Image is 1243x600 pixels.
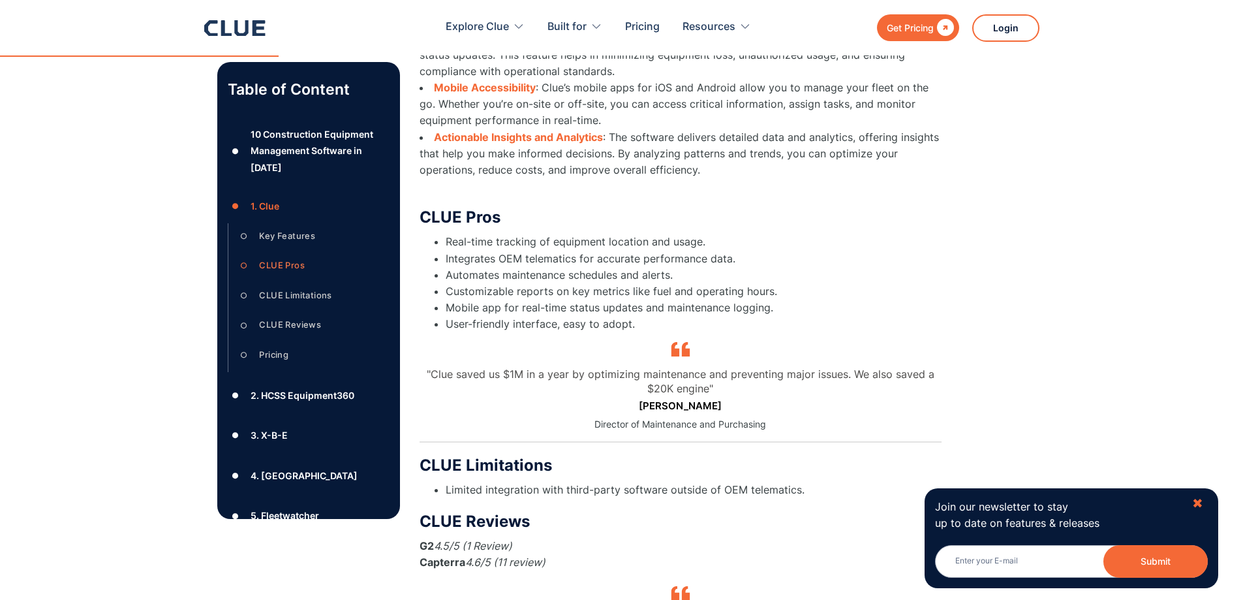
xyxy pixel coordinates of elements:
div: CLUE Pros [259,257,305,274]
a: Get Pricing [877,14,959,41]
p: Join our newsletter to stay up to date on features & releases [935,499,1180,531]
strong: CLUE Pros [420,208,500,227]
div: Resources [683,7,735,48]
div: 2. HCSS Equipment360 [251,387,354,403]
a: ○CLUE Pros [236,256,380,276]
li: Integrates OEM telematics for accurate performance data. [446,251,942,267]
a: ○CLUE Reviews [236,315,380,335]
a: Mobile Accessibility [434,81,536,94]
a: Actionable Insights and Analytics [434,131,603,144]
h3: CLUE Reviews [420,512,942,531]
p: Table of Content [228,79,390,100]
div: Built for [547,7,602,48]
div: ○ [236,286,252,306]
div: 4. [GEOGRAPHIC_DATA] [251,467,358,484]
div: Built for [547,7,587,48]
a: Pricing [625,7,660,48]
li: Real-time tracking of equipment location and usage. [446,234,942,250]
li: Limited integration with third-party software outside of OEM telematics. [446,482,942,498]
div: ● [228,466,243,486]
div: ✖ [1192,496,1203,512]
div: ● [228,506,243,526]
div: Resources [683,7,751,48]
div: Get Pricing [887,20,934,36]
a: ●10 Construction Equipment Management Software in [DATE] [228,126,390,176]
a: ●2. HCSS Equipment360 [228,385,390,405]
div: 1. Clue [251,198,279,214]
div:  [934,20,954,36]
div: CLUE Limitations [259,287,331,304]
div: 3. X-B-E [251,427,288,443]
a: ○Pricing [236,345,380,365]
div: ○ [236,315,252,335]
li: Mobile app for real-time status updates and maintenance logging. [446,300,942,316]
a: ●4. [GEOGRAPHIC_DATA] [228,466,390,486]
a: ○CLUE Limitations [236,286,380,306]
em: 4.5/5 (1 Review) [434,539,512,552]
li: : Clue’s mobile apps for iOS and Android allow you to manage your fleet on the go. Whether you’re... [420,80,942,129]
button: Submit [1103,545,1208,578]
li: Automates maintenance schedules and alerts. [446,267,942,283]
a: ○Key Features [236,226,380,245]
p: ‍ [420,178,942,195]
h3: CLUE Limitations [420,456,942,475]
strong: Capterra [420,556,465,569]
a: ●5. Fleetwatcher [228,506,390,526]
div: ○ [236,226,252,245]
li: User-friendly interface, easy to adopt. [446,316,942,332]
a: ●1. Clue [228,197,390,216]
div: Pricing [259,347,288,363]
div: ● [228,385,243,405]
a: Login [972,14,1039,42]
div: 5. Fleetwatcher [251,507,319,524]
strong: G2 [420,539,434,552]
p: Director of Maintenance and Purchasing [420,417,942,432]
blockquote: "Clue saved us $1M in a year by optimizing maintenance and preventing major issues. We also saved... [420,367,942,443]
a: ●3. X-B-E [228,426,390,445]
div: CLUE Reviews [259,317,321,333]
p: [PERSON_NAME] [420,399,942,413]
em: 4.6/5 (11 review) [465,556,545,569]
input: Enter your E-mail [935,545,1208,578]
li: : The software delivers detailed data and analytics, offering insights that help you make informe... [420,129,942,179]
div: ● [228,197,243,216]
div: ● [228,426,243,445]
li: Customizable reports on key metrics like fuel and operating hours. [446,283,942,300]
div: Key Features [259,228,315,244]
div: Explore Clue [446,7,509,48]
div: ○ [236,256,252,276]
div: 10 Construction Equipment Management Software in [DATE] [251,126,389,176]
div: ○ [236,345,252,365]
div: Explore Clue [446,7,525,48]
div: ● [228,141,243,161]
